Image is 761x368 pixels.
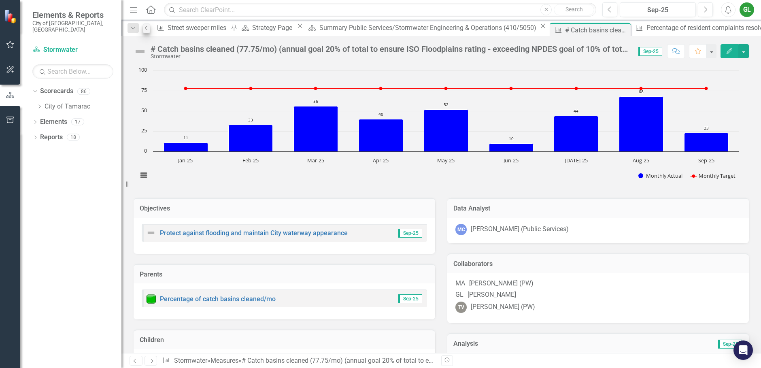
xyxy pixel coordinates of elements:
[455,290,463,300] div: GL
[77,88,90,95] div: 86
[510,87,513,90] path: Jun-25, 77.75. Monthly Target.
[619,97,663,152] path: Aug-25, 68. Monthly Actual.
[455,224,467,235] div: MC
[184,87,708,90] g: Monthly Target, series 2 of 2. Line with 9 data points.
[138,66,147,73] text: 100
[183,135,188,140] text: 11
[229,125,273,152] path: Feb-25, 33. Monthly Actual.
[704,125,709,131] text: 23
[378,111,383,117] text: 40
[164,3,596,17] input: Search ClearPoint...
[398,294,422,303] span: Sep-25
[160,295,276,303] a: Percentage of catch basins cleaned/mo
[45,102,121,111] a: City of Tamarac
[144,147,147,154] text: 0
[140,205,429,212] h3: Objectives
[307,157,324,164] text: Mar-25
[554,116,598,152] path: Jul-25, 44. Monthly Actual.
[718,340,742,349] span: Sep-25
[740,2,754,17] button: GL
[468,290,516,300] div: [PERSON_NAME]
[633,157,649,164] text: Aug-25
[134,45,147,58] img: Not Defined
[453,340,598,347] h3: Analysis
[509,136,514,141] text: 10
[398,229,422,238] span: Sep-25
[164,97,729,152] g: Monthly Actual, series 1 of 2. Bar series with 9 bars.
[248,117,253,123] text: 33
[305,23,538,33] a: Summary Public Services/Stormwater Engineering & Operations (410/5050)
[242,357,626,364] div: # Catch basins cleaned (77.75/mo) (annual goal 20% of total to ensure ISO Floodplains rating - ex...
[141,127,147,134] text: 25
[134,66,743,188] svg: Interactive chart
[437,157,455,164] text: May-25
[575,87,578,90] path: Jul-25, 77.75. Monthly Target.
[184,87,187,90] path: Jan-25, 77.75. Monthly Target.
[623,5,693,15] div: Sep-25
[640,87,643,90] path: Aug-25, 77.75. Monthly Target.
[489,144,534,152] path: Jun-25, 10. Monthly Actual.
[471,302,535,312] div: [PERSON_NAME] (PW)
[146,294,156,304] img: Meets or exceeds target
[242,157,259,164] text: Feb-25
[210,357,238,364] a: Measures
[239,23,295,33] a: Strategy Page
[40,133,63,142] a: Reports
[160,229,348,237] a: Protect against flooding and maintain City waterway appearance
[639,89,644,94] text: 68
[134,66,749,188] div: Chart. Highcharts interactive chart.
[252,23,295,33] div: Strategy Page
[554,4,594,15] button: Search
[138,170,149,181] button: View chart menu, Chart
[455,279,465,288] div: MA
[164,143,208,152] path: Jan-25, 11. Monthly Actual.
[141,86,147,94] text: 75
[154,23,229,33] a: Street sweeper miles
[620,2,696,17] button: Sep-25
[141,106,147,114] text: 50
[379,87,383,90] path: Apr-25, 77.75. Monthly Target.
[471,225,569,234] div: [PERSON_NAME] (Public Services)
[32,64,113,79] input: Search Below...
[140,336,429,344] h3: Children
[373,157,389,164] text: Apr-25
[444,87,448,90] path: May-25, 77.75. Monthly Target.
[32,10,113,20] span: Elements & Reports
[638,172,682,179] button: Show Monthly Actual
[424,110,468,152] path: May-25, 52. Monthly Actual.
[503,157,519,164] text: Jun-25
[151,53,630,60] div: Stormwater
[705,87,708,90] path: Sep-25, 77.75. Monthly Target.
[698,157,714,164] text: Sep-25
[140,271,429,278] h3: Parents
[174,357,207,364] a: Stormwater
[453,205,743,212] h3: Data Analyst
[4,9,18,23] img: ClearPoint Strategy
[638,47,662,56] span: Sep-25
[313,98,318,104] text: 56
[565,25,629,35] div: # Catch basins cleaned (77.75/mo) (annual goal 20% of total to ensure ISO Floodplains rating - ex...
[684,133,729,152] path: Sep-25, 23. Monthly Actual.
[67,134,80,141] div: 18
[146,228,156,238] img: Not Defined
[151,45,630,53] div: # Catch basins cleaned (77.75/mo) (annual goal 20% of total to ensure ISO Floodplains rating - ex...
[294,106,338,152] path: Mar-25, 56. Monthly Actual.
[444,102,449,107] text: 52
[359,119,403,152] path: Apr-25, 40. Monthly Actual.
[168,23,229,33] div: Street sweeper miles
[565,157,588,164] text: [DATE]-25
[574,108,578,114] text: 44
[314,87,317,90] path: Mar-25, 77.75. Monthly Target.
[32,45,113,55] a: Stormwater
[469,279,534,288] div: [PERSON_NAME] (PW)
[162,356,435,366] div: » »
[565,6,583,13] span: Search
[32,20,113,33] small: City of [GEOGRAPHIC_DATA], [GEOGRAPHIC_DATA]
[455,302,467,313] div: TV
[177,157,193,164] text: Jan-25
[691,172,735,179] button: Show Monthly Target
[40,87,73,96] a: Scorecards
[71,119,84,126] div: 17
[40,117,67,127] a: Elements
